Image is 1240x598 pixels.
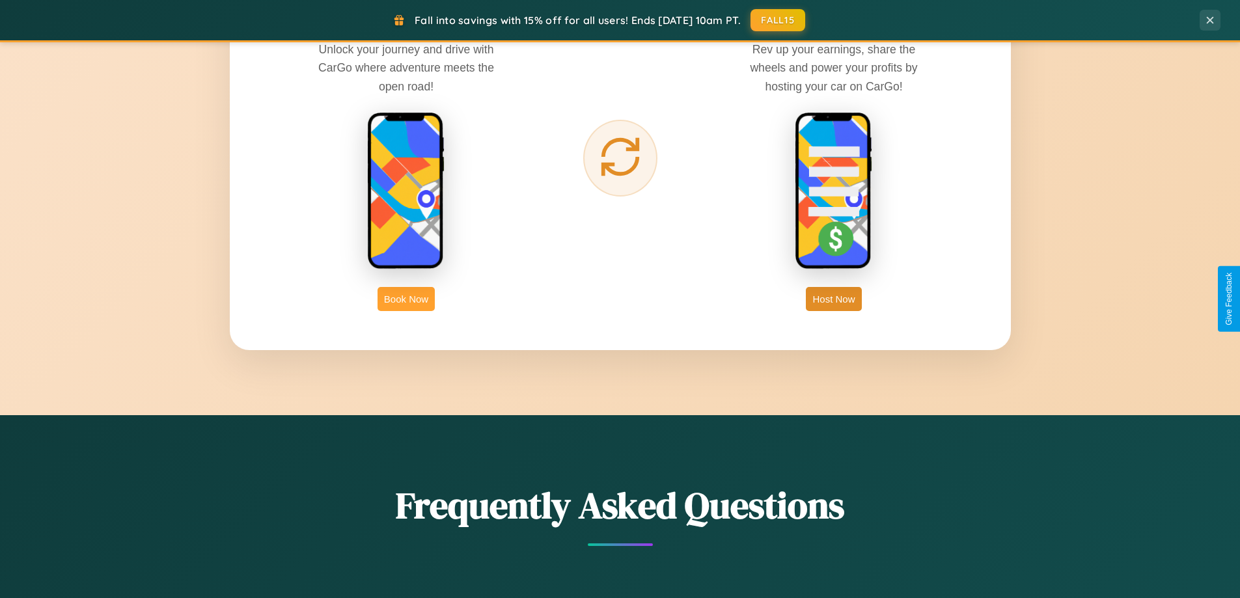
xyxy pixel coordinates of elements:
div: Give Feedback [1224,273,1233,325]
p: Unlock your journey and drive with CarGo where adventure meets the open road! [309,40,504,95]
h2: Frequently Asked Questions [230,480,1011,530]
img: rent phone [367,112,445,271]
button: Host Now [806,287,861,311]
button: FALL15 [751,9,805,31]
span: Fall into savings with 15% off for all users! Ends [DATE] 10am PT. [415,14,741,27]
button: Book Now [378,287,435,311]
p: Rev up your earnings, share the wheels and power your profits by hosting your car on CarGo! [736,40,931,95]
img: host phone [795,112,873,271]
